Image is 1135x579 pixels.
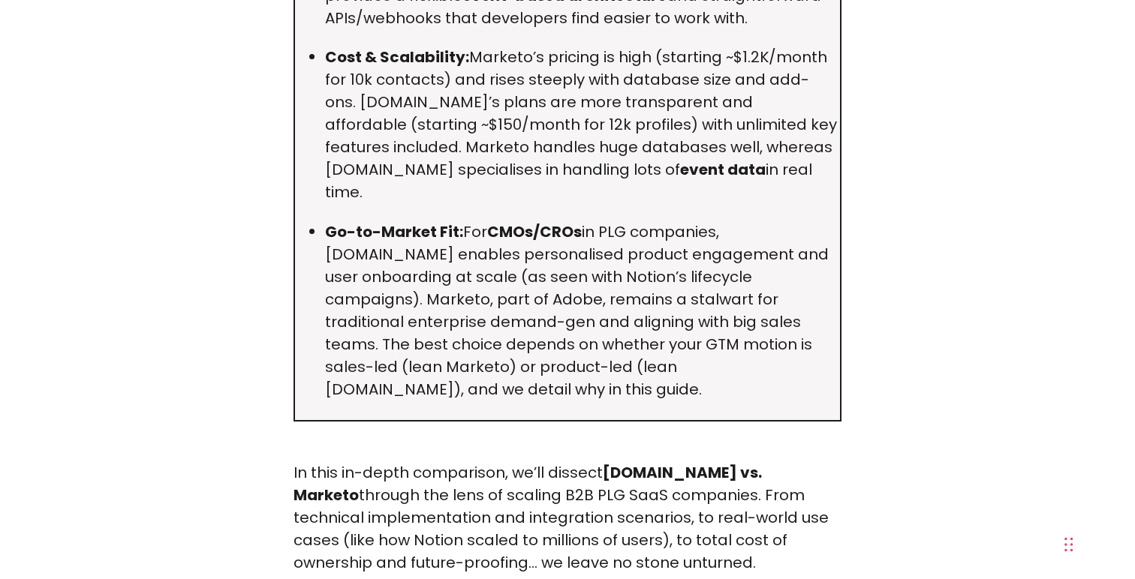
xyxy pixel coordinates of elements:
[294,461,841,574] p: In this in-depth comparison, we’ll dissect through the lens of scaling B2B PLG SaaS companies. Fr...
[325,220,837,400] p: For in PLG companies, [DOMAIN_NAME] enables personalised product engagement and user onboarding a...
[325,221,463,242] strong: Go-to-Market Fit:
[1064,522,1073,567] div: Drag
[294,462,762,505] strong: [DOMAIN_NAME] vs. Marketo
[487,221,582,242] strong: CMOs/CROs
[325,46,837,203] p: Marketo’s pricing is high (starting ~$1.2K/month for 10k contacts) and rises steeply with databas...
[325,46,469,67] strong: Cost & Scalability:
[680,159,766,180] strong: event data
[1060,507,1135,579] iframe: Chat Widget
